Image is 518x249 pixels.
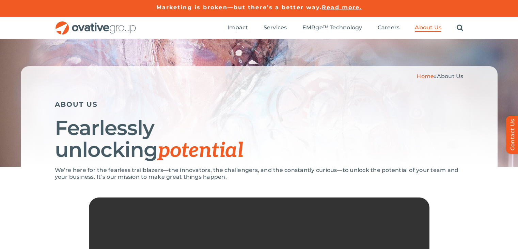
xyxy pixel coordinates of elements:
[55,100,464,108] h5: ABOUT US
[227,17,463,39] nav: Menu
[378,24,400,32] a: Careers
[227,24,248,32] a: Impact
[302,24,362,31] span: EMRge™ Technology
[158,138,243,163] span: potential
[55,167,464,180] p: We’re here for the fearless trailblazers—the innovators, the challengers, and the constantly curi...
[227,24,248,31] span: Impact
[55,117,464,162] h1: Fearlessly unlocking
[302,24,362,32] a: EMRge™ Technology
[415,24,441,32] a: About Us
[417,73,434,79] a: Home
[437,73,464,79] span: About Us
[55,20,137,27] a: OG_Full_horizontal_RGB
[415,24,441,31] span: About Us
[264,24,287,31] span: Services
[417,73,463,79] span: »
[322,4,362,11] a: Read more.
[156,4,322,11] a: Marketing is broken—but there’s a better way.
[264,24,287,32] a: Services
[378,24,400,31] span: Careers
[457,24,463,32] a: Search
